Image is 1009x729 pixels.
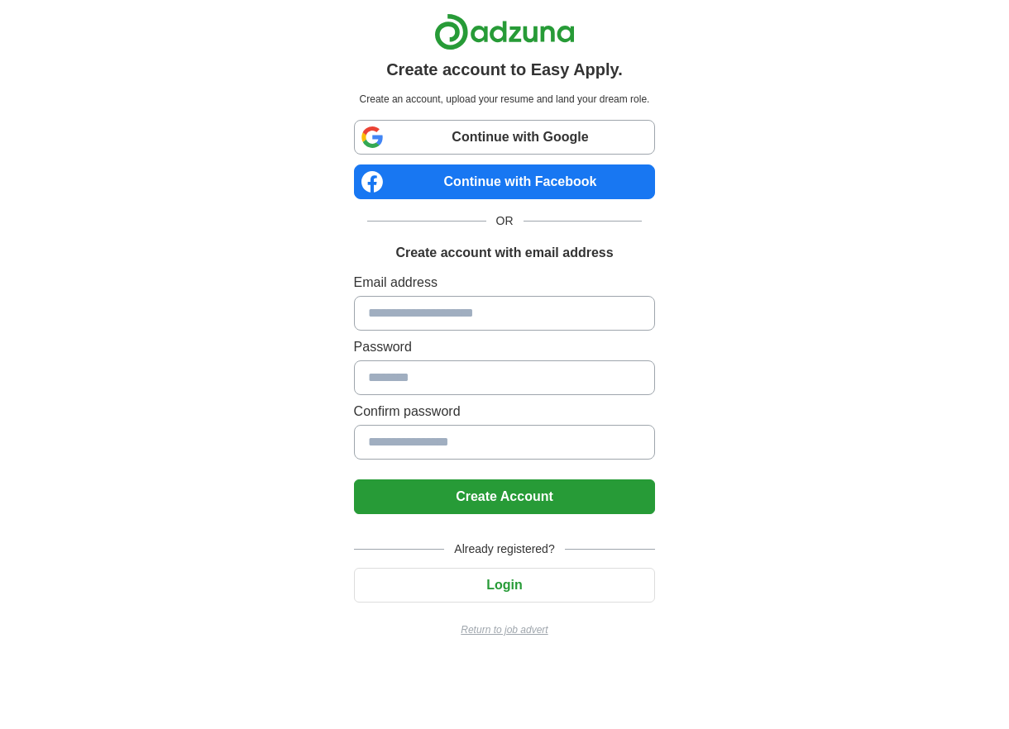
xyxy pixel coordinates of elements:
p: Create an account, upload your resume and land your dream role. [357,92,653,107]
label: Confirm password [354,402,656,422]
span: Already registered? [444,541,564,558]
a: Return to job advert [354,622,656,637]
label: Password [354,337,656,357]
button: Login [354,568,656,603]
a: Continue with Facebook [354,164,656,199]
a: Continue with Google [354,120,656,155]
span: OR [486,212,524,230]
h1: Create account with email address [395,243,613,263]
h1: Create account to Easy Apply. [386,57,623,82]
a: Login [354,578,656,592]
label: Email address [354,273,656,293]
button: Create Account [354,479,656,514]
img: Adzuna logo [434,13,575,50]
